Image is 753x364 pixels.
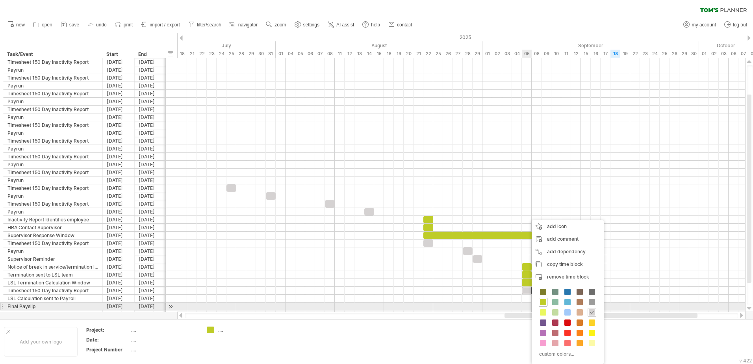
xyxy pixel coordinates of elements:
div: Timesheet 150 Day Inactivity Report [7,90,98,97]
a: contact [386,20,415,30]
div: Timesheet 150 Day Inactivity Report [7,200,98,208]
div: [DATE] [103,137,135,145]
div: Thursday, 21 August 2025 [414,50,423,58]
a: undo [85,20,109,30]
div: [DATE] [135,240,167,247]
div: Friday, 3 October 2025 [719,50,729,58]
span: import / export [150,22,180,28]
a: import / export [139,20,182,30]
div: [DATE] [103,287,135,294]
div: [DATE] [103,66,135,74]
div: [DATE] [135,90,167,97]
div: Monday, 8 September 2025 [532,50,542,58]
div: [DATE] [103,113,135,121]
span: navigator [238,22,258,28]
div: LSL Termination Calculation Window [7,279,98,286]
div: [DATE] [103,303,135,310]
div: Friday, 8 August 2025 [325,50,335,58]
div: Monday, 22 September 2025 [630,50,640,58]
div: [DATE] [135,58,167,66]
div: Timesheet 150 Day Inactivity Report [7,106,98,113]
div: [DATE] [103,310,135,318]
div: [DATE] [103,106,135,113]
div: Friday, 25 July 2025 [226,50,236,58]
div: Timesheet 150 Day Inactivity Report [7,287,98,294]
div: [DATE] [135,106,167,113]
div: [DATE] [135,255,167,263]
div: Payrun [7,145,98,152]
div: Monday, 11 August 2025 [335,50,345,58]
a: help [360,20,382,30]
div: [DATE] [135,129,167,137]
div: add icon [532,220,604,233]
div: [DATE] [103,176,135,184]
div: Friday, 22 August 2025 [423,50,433,58]
div: [DATE] [135,216,167,223]
div: [DATE] [135,263,167,271]
div: [DATE] [103,295,135,302]
div: Payrun [7,113,98,121]
div: [DATE] [135,200,167,208]
div: .... [218,327,261,333]
div: Date: [86,336,130,343]
div: Payrun [7,208,98,215]
div: [DATE] [135,137,167,145]
div: Wednesday, 23 July 2025 [207,50,217,58]
div: [DATE] [103,98,135,105]
div: [DATE] [135,224,167,231]
div: Payrun [7,82,98,89]
a: log out [722,20,749,30]
div: [DATE] [135,271,167,279]
div: End [138,50,162,58]
span: log out [733,22,747,28]
div: Timesheet 150 Day Inactivity Report [7,153,98,160]
div: [DATE] [135,232,167,239]
div: Monday, 4 August 2025 [286,50,295,58]
div: [DATE] [103,255,135,263]
div: Monday, 18 August 2025 [384,50,394,58]
div: Thursday, 28 August 2025 [463,50,473,58]
div: August 2025 [276,41,482,50]
div: [DATE] [135,184,167,192]
div: add comment [532,233,604,245]
div: Payrun [7,98,98,105]
a: AI assist [326,20,356,30]
div: Thursday, 14 August 2025 [364,50,374,58]
div: [DATE] [135,279,167,286]
div: Timesheet 150 Day Inactivity Report [7,169,98,176]
div: Monday, 15 September 2025 [581,50,591,58]
div: Tuesday, 23 September 2025 [640,50,650,58]
div: .... [131,336,197,343]
div: Payrun [7,66,98,74]
div: [DATE] [103,90,135,97]
a: my account [681,20,718,30]
div: Wednesday, 20 August 2025 [404,50,414,58]
div: Thursday, 31 July 2025 [266,50,276,58]
div: Termination sent to LSL team [7,271,98,279]
a: navigator [228,20,260,30]
div: [DATE] [103,74,135,82]
div: Timesheet 150 Day Inactivity Report [7,184,98,192]
div: Thursday, 11 September 2025 [561,50,571,58]
div: Friday, 1 August 2025 [276,50,286,58]
div: [DATE] [135,295,167,302]
div: [DATE] [135,310,167,318]
div: Add your own logo [4,327,78,357]
div: Monday, 21 July 2025 [187,50,197,58]
div: Supervisor Reminder [7,255,98,263]
div: [DATE] [103,263,135,271]
div: Tuesday, 19 August 2025 [394,50,404,58]
span: help [371,22,380,28]
div: Wednesday, 10 September 2025 [551,50,561,58]
a: print [113,20,135,30]
div: Payrun [7,176,98,184]
div: [DATE] [103,224,135,231]
div: [DATE] [103,192,135,200]
div: Thursday, 7 August 2025 [315,50,325,58]
div: [DATE] [135,74,167,82]
div: [DATE] [103,200,135,208]
div: Friday, 29 August 2025 [473,50,482,58]
div: Wednesday, 30 July 2025 [256,50,266,58]
a: settings [293,20,322,30]
div: [DATE] [103,279,135,286]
